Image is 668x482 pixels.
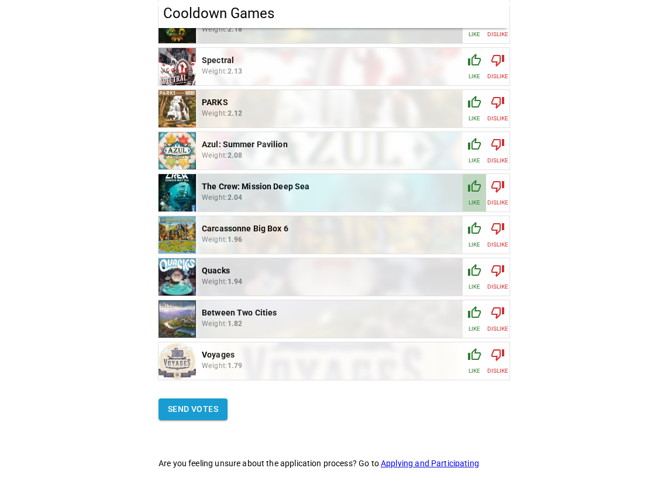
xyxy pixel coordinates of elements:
button: Dislike [486,258,509,296]
img: pic6882456.png [159,216,196,254]
button: Like [463,48,486,85]
img: pic6882456.png [196,133,472,337]
p: Dislike [487,30,509,39]
p: Dislike [487,282,509,291]
button: Dislike [486,132,509,169]
p: Like [469,72,480,81]
button: Like [463,258,486,296]
p: Dislike [487,114,509,123]
img: pic4930887.jpg [196,13,472,289]
button: Like [463,342,486,380]
button: Send votes [159,398,228,420]
a: Applying and Participating [381,459,479,468]
button: Like [463,132,486,169]
button: Like [463,216,486,254]
button: Like [463,300,486,338]
button: Like [463,90,486,127]
p: Dislike [487,366,509,375]
button: Dislike [486,48,509,85]
img: pic7515218.png [159,48,196,85]
img: pic6352795.jpg [159,300,196,338]
button: Dislike [486,90,509,127]
button: Dislike [486,216,509,254]
p: Like [469,156,480,165]
p: Dislike [487,198,509,207]
p: Dislike [487,240,509,249]
p: Like [469,30,480,39]
p: Are you feeling unsure about the application process? Go to [159,457,509,469]
button: Dislike [486,300,509,338]
img: pic4852372.jpg [159,90,196,127]
p: Like [469,282,480,291]
p: Dislike [487,324,509,333]
img: pic4930887.jpg [159,132,196,169]
p: Like [469,366,480,375]
p: Dislike [487,72,509,81]
p: Dislike [487,156,509,165]
img: pic5988903.jpg [159,174,196,211]
img: pic5988903.jpg [196,2,472,385]
p: Like [469,324,480,333]
img: pic6665090.png [159,342,196,380]
p: Like [469,114,480,123]
img: pic8780293.png [196,139,472,415]
button: Like [463,174,486,211]
p: Like [469,240,480,249]
img: pic8780293.png [159,258,196,296]
button: Dislike [486,342,509,380]
button: Dislike [486,174,509,211]
p: Like [469,198,480,207]
img: pic6352795.jpg [196,181,472,457]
